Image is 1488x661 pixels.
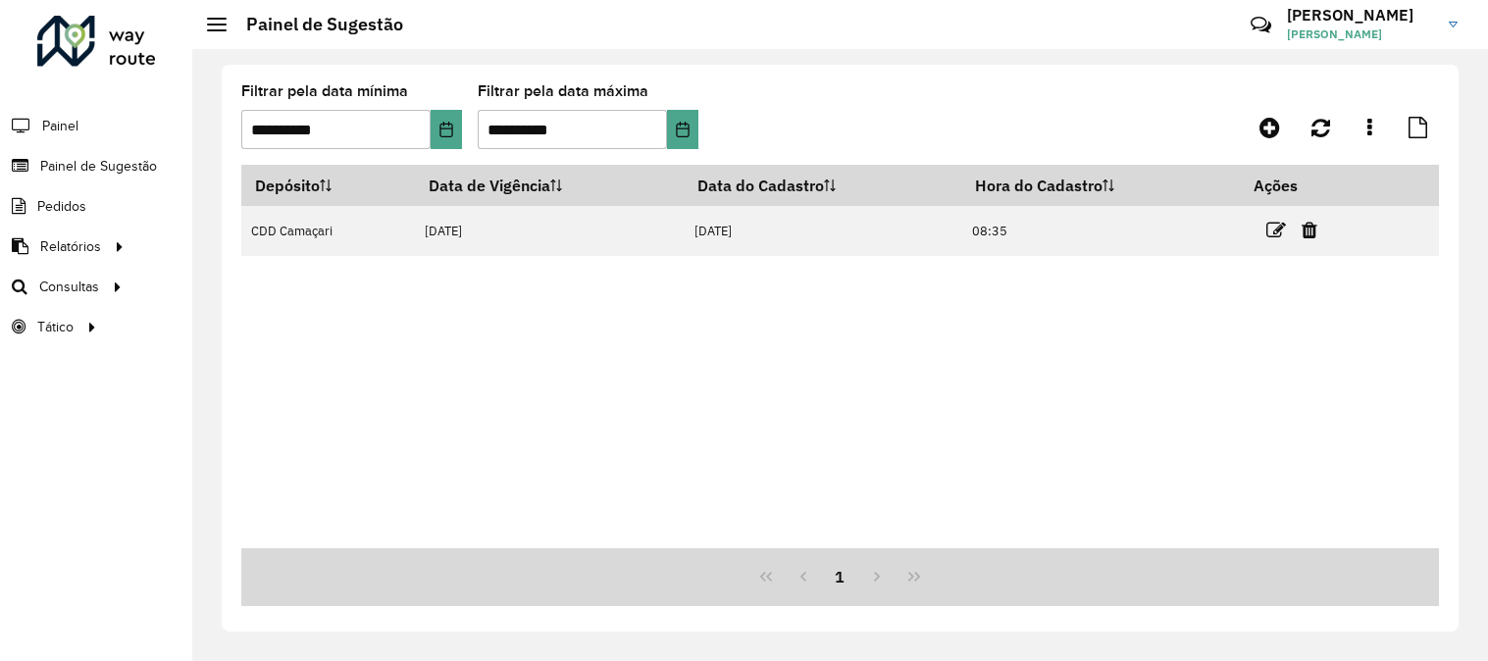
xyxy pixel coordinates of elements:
[1287,6,1434,25] h3: [PERSON_NAME]
[37,317,74,337] span: Tático
[667,110,698,149] button: Choose Date
[415,206,684,256] td: [DATE]
[961,165,1240,206] th: Hora do Cadastro
[431,110,462,149] button: Choose Date
[1241,165,1359,206] th: Ações
[1302,217,1317,243] a: Excluir
[40,236,101,257] span: Relatórios
[37,196,86,217] span: Pedidos
[227,14,403,35] h2: Painel de Sugestão
[1266,217,1286,243] a: Editar
[40,156,157,177] span: Painel de Sugestão
[415,165,684,206] th: Data de Vigência
[42,116,78,136] span: Painel
[822,558,859,595] button: 1
[1240,4,1282,46] a: Contato Rápido
[241,79,408,103] label: Filtrar pela data mínima
[684,165,961,206] th: Data do Cadastro
[684,206,961,256] td: [DATE]
[961,206,1240,256] td: 08:35
[241,206,415,256] td: CDD Camaçari
[39,277,99,297] span: Consultas
[1287,25,1434,43] span: [PERSON_NAME]
[241,165,415,206] th: Depósito
[478,79,648,103] label: Filtrar pela data máxima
